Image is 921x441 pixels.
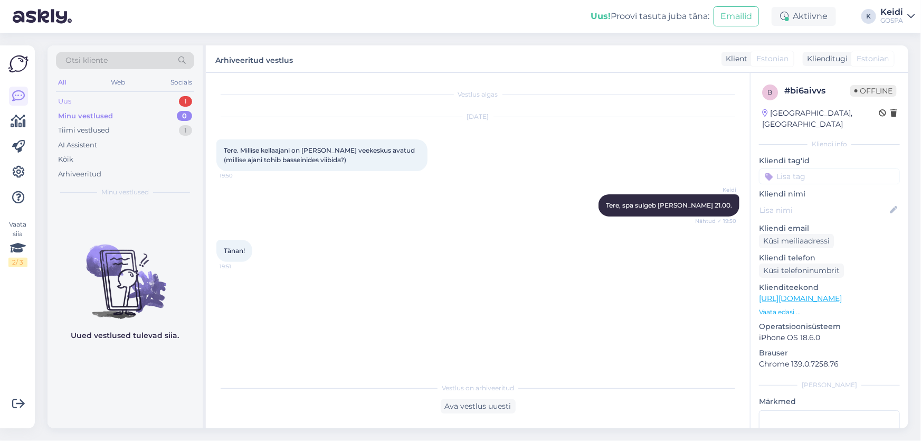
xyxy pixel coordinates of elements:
[759,321,900,332] p: Operatsioonisüsteem
[762,108,879,130] div: [GEOGRAPHIC_DATA], [GEOGRAPHIC_DATA]
[697,186,736,194] span: Keidi
[58,169,101,180] div: Arhiveeritud
[216,112,739,121] div: [DATE]
[695,217,736,225] span: Nähtud ✓ 19:50
[8,258,27,267] div: 2 / 3
[216,90,739,99] div: Vestlus algas
[215,52,293,66] label: Arhiveeritud vestlus
[880,8,915,25] a: KeidiGOSPA
[8,54,29,74] img: Askly Logo
[759,396,900,407] p: Märkmed
[759,223,900,234] p: Kliendi email
[759,294,842,303] a: [URL][DOMAIN_NAME]
[759,252,900,264] p: Kliendi telefon
[606,201,732,209] span: Tere, spa sulgeb [PERSON_NAME] 21.00.
[8,220,27,267] div: Vaata siia
[759,204,888,216] input: Lisa nimi
[58,140,97,151] div: AI Assistent
[880,8,903,16] div: Keidi
[759,168,900,184] input: Lisa tag
[56,76,68,89] div: All
[861,9,876,24] div: K
[58,111,113,121] div: Minu vestlused
[168,76,194,89] div: Socials
[224,247,245,255] span: Tänan!
[101,187,149,197] span: Minu vestlused
[857,53,889,64] span: Estonian
[224,146,416,164] span: Tere. Millise kellaajani on [PERSON_NAME] veekeskus avatud (millise ajani tohib basseinides viibi...
[759,234,834,248] div: Küsi meiliaadressi
[441,399,516,414] div: Ava vestlus uuesti
[759,348,900,359] p: Brauser
[714,6,759,26] button: Emailid
[65,55,108,66] span: Otsi kliente
[759,189,900,200] p: Kliendi nimi
[772,7,836,26] div: Aktiivne
[591,11,611,21] b: Uus!
[442,383,514,393] span: Vestlus on arhiveeritud
[109,76,128,89] div: Web
[220,172,259,180] span: 19:50
[721,53,747,64] div: Klient
[759,359,900,370] p: Chrome 139.0.7258.76
[58,125,110,136] div: Tiimi vestlused
[179,96,192,107] div: 1
[759,155,900,166] p: Kliendi tag'id
[48,226,203,321] img: No chats
[759,307,900,317] p: Vaata edasi ...
[850,85,897,97] span: Offline
[759,332,900,343] p: iPhone OS 18.6.0
[880,16,903,25] div: GOSPA
[759,282,900,293] p: Klienditeekond
[58,154,73,165] div: Kõik
[591,10,709,23] div: Proovi tasuta juba täna:
[803,53,848,64] div: Klienditugi
[58,96,71,107] div: Uus
[768,88,773,96] span: b
[179,125,192,136] div: 1
[759,380,900,390] div: [PERSON_NAME]
[71,330,179,341] p: Uued vestlused tulevad siia.
[220,262,259,270] span: 19:51
[759,139,900,149] div: Kliendi info
[756,53,789,64] span: Estonian
[759,264,844,278] div: Küsi telefoninumbrit
[784,85,850,97] div: # bi6aivvs
[177,111,192,121] div: 0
